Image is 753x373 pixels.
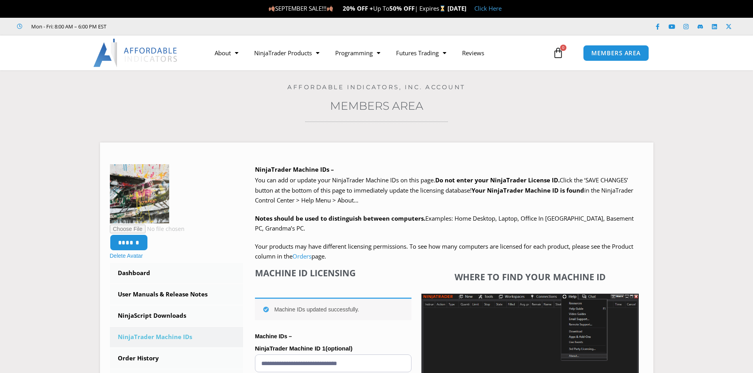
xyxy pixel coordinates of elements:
[435,176,560,184] b: Do not enter your NinjaTrader License ID.
[454,44,492,62] a: Reviews
[255,242,633,261] span: Your products may have different licensing permissions. To see how many computers are licensed fo...
[29,22,106,31] span: Mon - Fri: 8:00 AM – 6:00 PM EST
[110,348,243,369] a: Order History
[472,186,584,194] strong: Your NinjaTrader Machine ID is found
[591,50,641,56] span: MEMBERS AREA
[255,333,292,339] strong: Machine IDs –
[255,214,425,222] strong: Notes should be used to distinguish between computers.
[93,39,178,67] img: LogoAI | Affordable Indicators – NinjaTrader
[327,44,388,62] a: Programming
[474,4,502,12] a: Click Here
[255,343,411,354] label: NinjaTrader Machine ID 1
[110,253,143,259] a: Delete Avatar
[560,45,566,51] span: 0
[388,44,454,62] a: Futures Trading
[447,4,466,12] strong: [DATE]
[246,44,327,62] a: NinjaTrader Products
[327,6,333,11] img: 🍂
[207,44,551,62] nav: Menu
[117,22,236,30] iframe: Customer reviews powered by Trustpilot
[255,176,633,204] span: Click the ‘SAVE CHANGES’ button at the bottom of this page to immediately update the licensing da...
[421,272,639,282] h4: Where to find your Machine ID
[110,284,243,305] a: User Manuals & Release Notes
[255,165,334,173] b: NinjaTrader Machine IDs –
[255,214,634,232] span: Examples: Home Desktop, Laptop, Office In [GEOGRAPHIC_DATA], Basement PC, Grandma’s PC.
[110,164,169,223] img: Plane-150x150.png
[255,298,411,320] div: Machine IDs updated successfully.
[330,99,423,112] a: Members Area
[287,83,466,91] a: Affordable Indicators, Inc. Account
[207,44,246,62] a: About
[293,252,311,260] a: Orders
[541,41,576,64] a: 0
[440,6,445,11] img: ⌛
[255,176,435,184] span: You can add or update your NinjaTrader Machine IDs on this page.
[255,268,411,278] h4: Machine ID Licensing
[389,4,415,12] strong: 50% OFF
[343,4,373,12] strong: 20% OFF +
[110,263,243,283] a: Dashboard
[325,345,352,352] span: (optional)
[110,327,243,347] a: NinjaTrader Machine IDs
[110,306,243,326] a: NinjaScript Downloads
[583,45,649,61] a: MEMBERS AREA
[268,4,447,12] span: SEPTEMBER SALE!!! Up To | Expires
[269,6,275,11] img: 🍂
